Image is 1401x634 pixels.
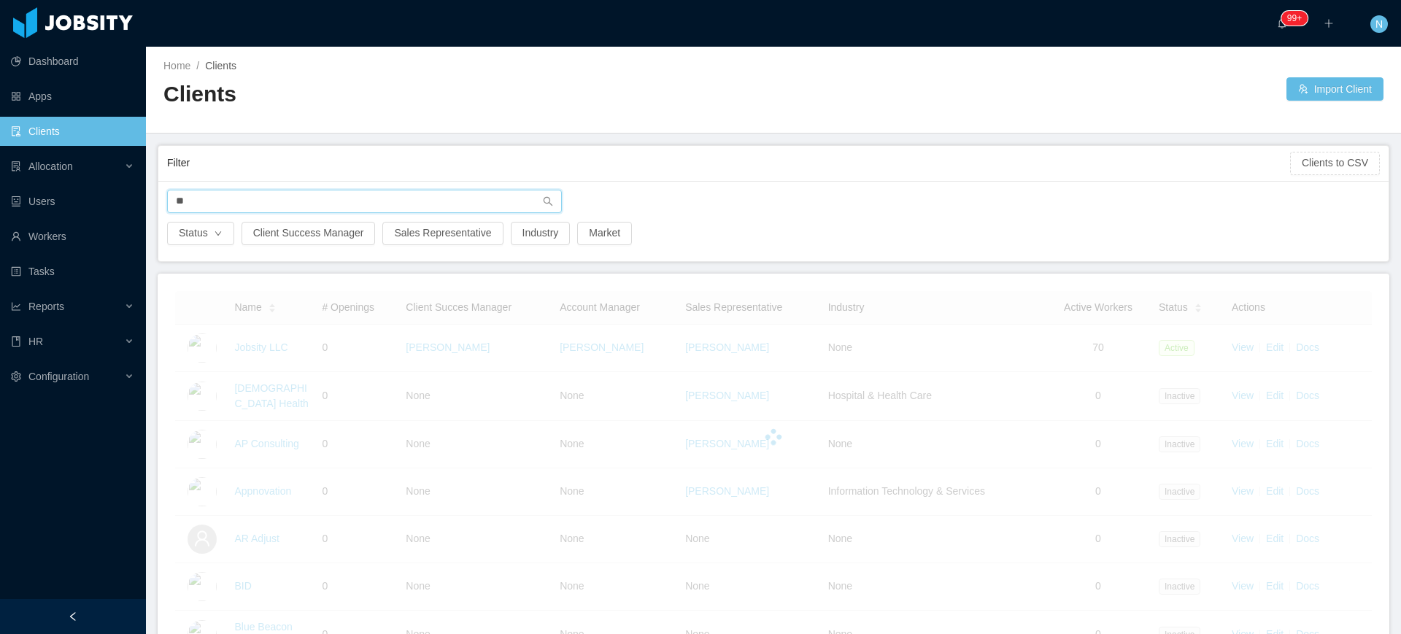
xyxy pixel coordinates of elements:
i: icon: line-chart [11,301,21,312]
i: icon: solution [11,161,21,171]
i: icon: search [543,196,553,206]
a: icon: pie-chartDashboard [11,47,134,76]
button: Clients to CSV [1290,152,1380,175]
button: Industry [511,222,571,245]
a: icon: userWorkers [11,222,134,251]
a: icon: appstoreApps [11,82,134,111]
span: N [1375,15,1383,33]
i: icon: setting [11,371,21,382]
sup: 1675 [1281,11,1308,26]
a: icon: robotUsers [11,187,134,216]
i: icon: book [11,336,21,347]
i: icon: plus [1324,18,1334,28]
button: Sales Representative [382,222,503,245]
span: HR [28,336,43,347]
span: Clients [205,60,236,71]
a: icon: profileTasks [11,257,134,286]
button: Statusicon: down [167,222,234,245]
span: Reports [28,301,64,312]
i: icon: bell [1277,18,1287,28]
button: Market [577,222,632,245]
button: icon: usergroup-addImport Client [1286,77,1383,101]
span: Allocation [28,161,73,172]
h2: Clients [163,80,773,109]
a: Home [163,60,190,71]
button: Client Success Manager [242,222,376,245]
div: Filter [167,150,1290,177]
span: / [196,60,199,71]
a: icon: auditClients [11,117,134,146]
span: Configuration [28,371,89,382]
